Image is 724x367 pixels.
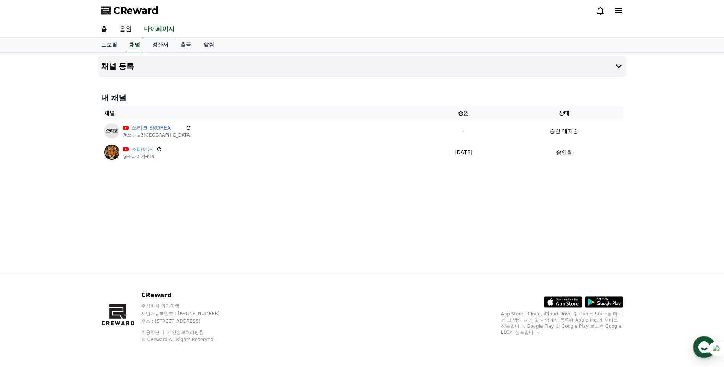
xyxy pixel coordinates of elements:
p: @조타이거-r1s [123,153,162,159]
th: 상태 [505,106,623,120]
p: 주식회사 와이피랩 [141,303,234,309]
a: 음원 [113,21,138,37]
button: 채널 등록 [98,56,626,77]
p: 주소 : [STREET_ADDRESS] [141,318,234,324]
span: CReward [113,5,158,17]
a: 조타이거 [132,145,153,153]
a: 알림 [197,38,220,52]
p: @쓰리코3[GEOGRAPHIC_DATA] [123,132,192,138]
p: App Store, iCloud, iCloud Drive 및 iTunes Store는 미국과 그 밖의 나라 및 지역에서 등록된 Apple Inc.의 서비스 상표입니다. Goo... [501,311,623,335]
a: 출금 [174,38,197,52]
p: 사업자등록번호 : [PHONE_NUMBER] [141,311,234,317]
p: 승인됨 [556,148,572,156]
p: CReward [141,291,234,300]
a: 이용약관 [141,330,165,335]
th: 채널 [101,106,422,120]
img: 쓰리코 3KOREA [104,123,119,138]
p: © CReward All Rights Reserved. [141,336,234,343]
a: 마이페이지 [142,21,176,37]
p: [DATE] [425,148,502,156]
a: CReward [101,5,158,17]
p: - [425,127,502,135]
img: 조타이거 [104,145,119,160]
a: 정산서 [146,38,174,52]
th: 승인 [422,106,505,120]
a: 개인정보처리방침 [167,330,204,335]
a: 채널 [126,38,143,52]
h4: 채널 등록 [101,62,134,71]
h4: 내 채널 [101,92,623,103]
a: 쓰리코 3KOREA [132,124,183,132]
a: 홈 [95,21,113,37]
a: 프로필 [95,38,123,52]
p: 승인 대기중 [550,127,578,135]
